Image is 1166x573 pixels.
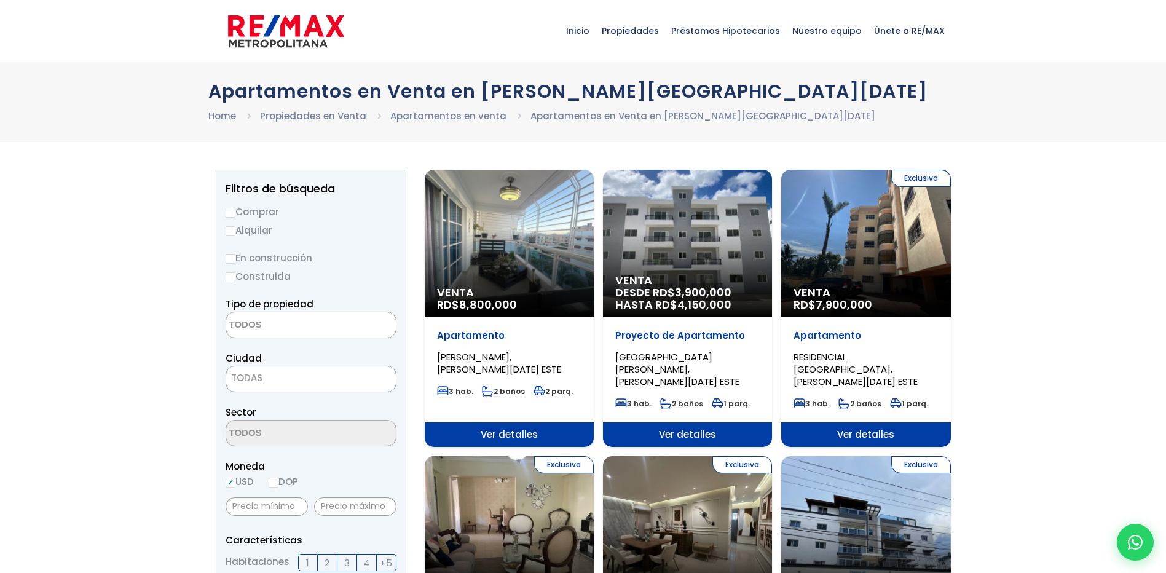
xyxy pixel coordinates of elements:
a: Apartamentos en venta [390,109,506,122]
h2: Filtros de búsqueda [226,183,396,195]
span: 4 [363,555,369,571]
span: 2 parq. [534,386,573,397]
span: Nuestro equipo [786,12,868,49]
span: 7,900,000 [816,297,872,312]
span: HASTA RD$ [615,299,760,311]
span: 1 [306,555,309,571]
span: Exclusiva [534,456,594,473]
p: Apartamento [437,330,581,342]
span: Moneda [226,459,396,474]
span: Ciudad [226,352,262,365]
input: En construcción [226,254,235,264]
a: Venta DESDE RD$3,900,000 HASTA RD$4,150,000 Proyecto de Apartamento [GEOGRAPHIC_DATA][PERSON_NAME... [603,170,772,447]
li: Apartamentos en Venta en [PERSON_NAME][GEOGRAPHIC_DATA][DATE] [530,108,875,124]
span: Propiedades [596,12,665,49]
input: DOP [269,478,278,488]
textarea: Search [226,421,345,447]
h1: Apartamentos en Venta en [PERSON_NAME][GEOGRAPHIC_DATA][DATE] [208,81,958,102]
label: En construcción [226,250,396,266]
span: 2 baños [660,398,703,409]
span: TODAS [231,371,262,384]
span: 3 hab. [615,398,652,409]
span: 3 hab. [794,398,830,409]
span: Tipo de propiedad [226,298,313,310]
span: RESIDENCIAL [GEOGRAPHIC_DATA], [PERSON_NAME][DATE] ESTE [794,350,918,388]
span: Exclusiva [891,170,951,187]
span: Exclusiva [712,456,772,473]
span: Ver detalles [425,422,594,447]
span: RD$ [794,297,872,312]
span: 1 parq. [712,398,750,409]
span: 3 [344,555,350,571]
span: 1 parq. [890,398,928,409]
p: Características [226,532,396,548]
img: remax-metropolitana-logo [228,13,344,50]
span: 3,900,000 [675,285,731,300]
input: Comprar [226,208,235,218]
a: Venta RD$8,800,000 Apartamento [PERSON_NAME], [PERSON_NAME][DATE] ESTE 3 hab. 2 baños 2 parq. Ver... [425,170,594,447]
span: 2 [325,555,329,571]
span: Venta [437,286,581,299]
span: 4,150,000 [677,297,731,312]
span: Exclusiva [891,456,951,473]
p: Proyecto de Apartamento [615,330,760,342]
span: 2 baños [838,398,881,409]
span: Habitaciones [226,554,290,571]
a: Home [208,109,236,122]
span: Venta [794,286,938,299]
span: Sector [226,406,256,419]
label: Comprar [226,204,396,219]
a: Propiedades en Venta [260,109,366,122]
span: 2 baños [482,386,525,397]
span: [GEOGRAPHIC_DATA][PERSON_NAME], [PERSON_NAME][DATE] ESTE [615,350,739,388]
span: TODAS [226,369,396,387]
span: TODAS [226,366,396,392]
textarea: Search [226,312,345,339]
span: RD$ [437,297,517,312]
span: Ver detalles [781,422,950,447]
input: Alquilar [226,226,235,236]
label: Construida [226,269,396,284]
span: Inicio [560,12,596,49]
a: Exclusiva Venta RD$7,900,000 Apartamento RESIDENCIAL [GEOGRAPHIC_DATA], [PERSON_NAME][DATE] ESTE ... [781,170,950,447]
label: DOP [269,474,298,489]
label: USD [226,474,254,489]
span: Únete a RE/MAX [868,12,951,49]
input: Precio máximo [314,497,396,516]
span: +5 [380,555,392,571]
span: Préstamos Hipotecarios [665,12,786,49]
span: Venta [615,274,760,286]
span: [PERSON_NAME], [PERSON_NAME][DATE] ESTE [437,350,561,376]
input: Construida [226,272,235,282]
span: 8,800,000 [459,297,517,312]
span: Ver detalles [603,422,772,447]
input: Precio mínimo [226,497,308,516]
span: DESDE RD$ [615,286,760,311]
span: 3 hab. [437,386,473,397]
p: Apartamento [794,330,938,342]
input: USD [226,478,235,488]
label: Alquilar [226,223,396,238]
